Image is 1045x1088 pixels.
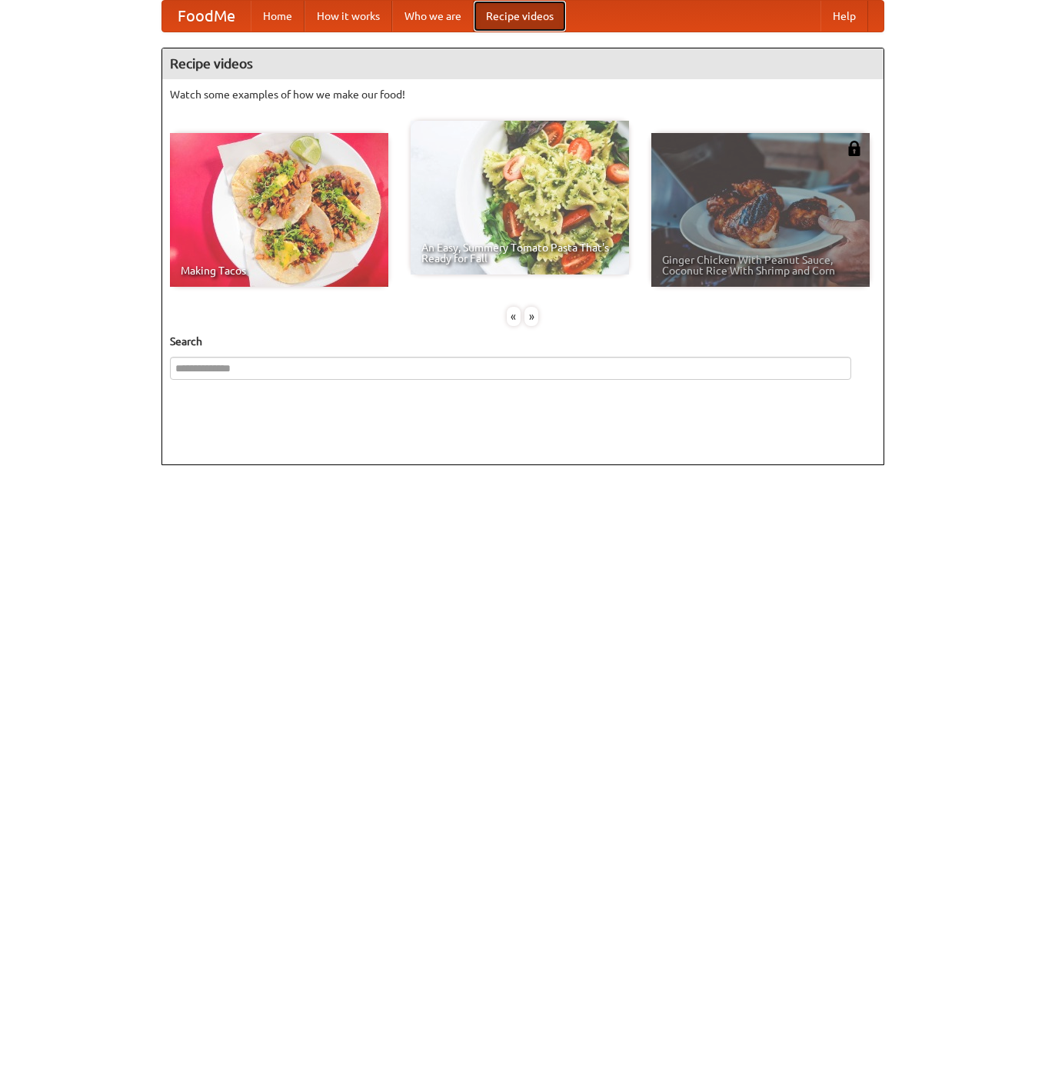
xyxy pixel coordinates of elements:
span: An Easy, Summery Tomato Pasta That's Ready for Fall [421,242,618,264]
a: Home [251,1,305,32]
div: « [507,307,521,326]
a: Recipe videos [474,1,566,32]
h5: Search [170,334,876,349]
a: Who we are [392,1,474,32]
div: » [524,307,538,326]
a: An Easy, Summery Tomato Pasta That's Ready for Fall [411,121,629,274]
a: How it works [305,1,392,32]
img: 483408.png [847,141,862,156]
a: Help [820,1,868,32]
a: FoodMe [162,1,251,32]
span: Making Tacos [181,265,378,276]
h4: Recipe videos [162,48,884,79]
a: Making Tacos [170,133,388,287]
p: Watch some examples of how we make our food! [170,87,876,102]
